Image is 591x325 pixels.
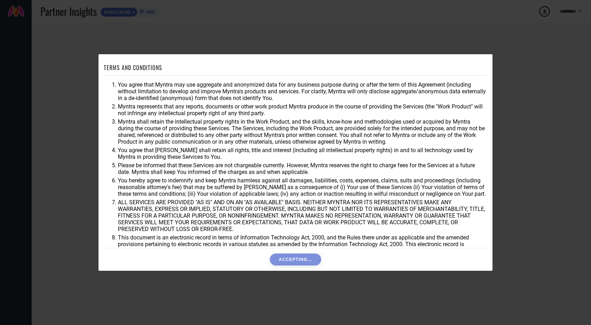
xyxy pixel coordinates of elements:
[118,103,487,117] li: Myntra represents that any reports, documents or other work product Myntra produce in the course ...
[104,63,162,72] h1: TERMS AND CONDITIONS
[118,147,487,160] li: You agree that [PERSON_NAME] shall retain all rights, title and interest (including all intellect...
[118,162,487,175] li: Please be informed that these Services are not chargeable currently. However, Myntra reserves the...
[118,81,487,101] li: You agree that Myntra may use aggregate and anonymized data for any business purpose during or af...
[118,234,487,254] li: This document is an electronic record in terms of Information Technology Act, 2000, and the Rules...
[118,199,487,232] li: ALL SERVICES ARE PROVIDED "AS IS" AND ON AN "AS AVAILABLE" BASIS. NEITHER MYNTRA NOR ITS REPRESEN...
[118,118,487,145] li: Myntra shall retain the intellectual property rights in the Work Product, and the skills, know-ho...
[118,177,487,197] li: You hereby agree to indemnify and keep Myntra harmless against all damages, liabilities, costs, e...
